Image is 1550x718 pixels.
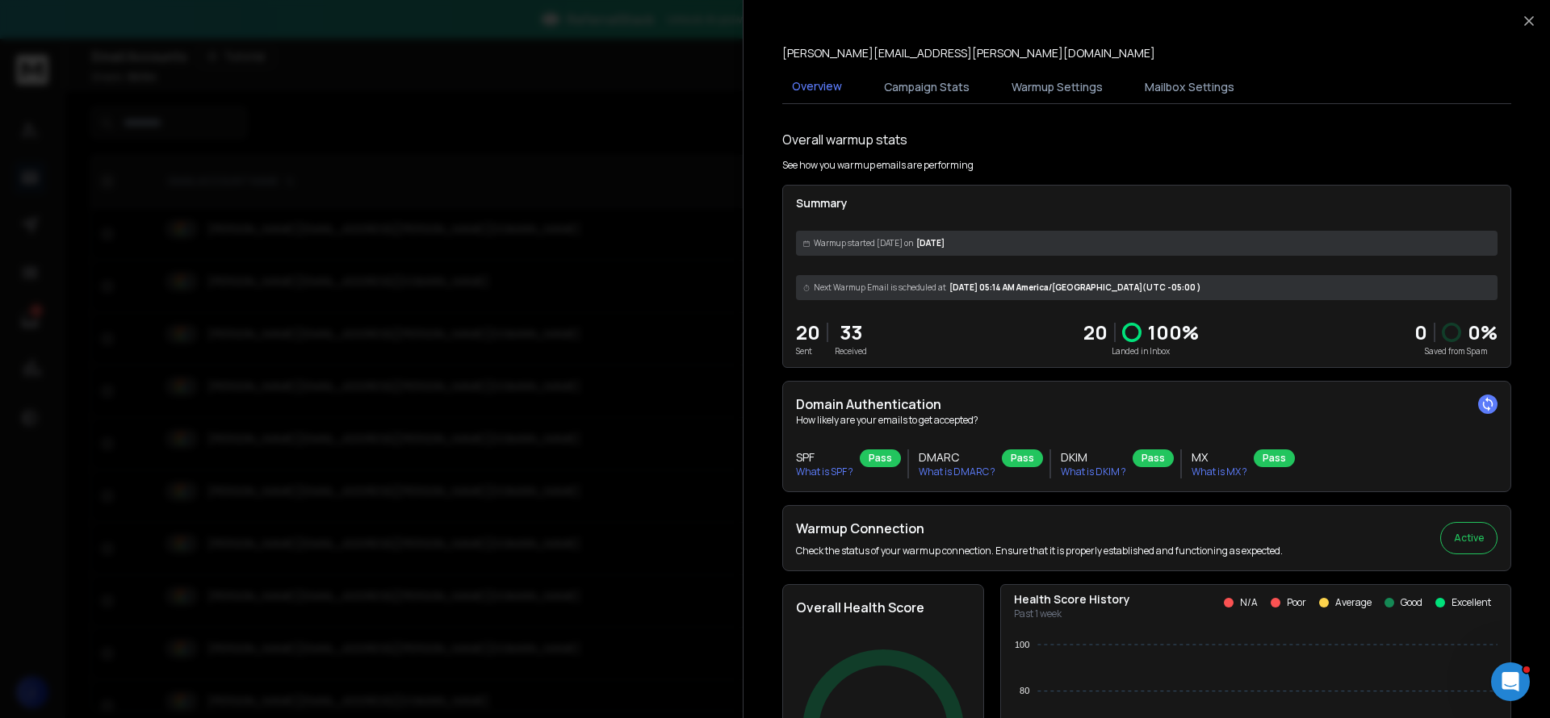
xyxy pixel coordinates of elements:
h2: Warmup Connection [796,519,1283,538]
p: 100 % [1148,319,1199,345]
p: N/A [1240,596,1258,609]
iframe: Intercom live chat [1491,662,1530,701]
h3: MX [1192,449,1247,465]
button: Overview [782,69,852,106]
div: [DATE] 05:14 AM America/[GEOGRAPHIC_DATA] (UTC -05:00 ) [796,275,1498,300]
p: 20 [1083,319,1108,345]
tspan: 80 [1020,686,1029,695]
p: Landed in Inbox [1083,345,1199,357]
div: [DATE] [796,231,1498,256]
p: Summary [796,195,1498,211]
button: Active [1440,522,1498,554]
p: Excellent [1452,596,1491,609]
h3: DMARC [919,449,995,465]
p: See how you warmup emails are performing [782,159,974,172]
p: Good [1401,596,1422,609]
h2: Overall Health Score [796,598,970,617]
p: 33 [835,319,867,345]
p: What is DMARC ? [919,465,995,478]
p: Average [1335,596,1372,609]
p: Received [835,345,867,357]
p: Past 1 week [1014,607,1130,620]
h3: SPF [796,449,853,465]
p: 20 [796,319,820,345]
p: How likely are your emails to get accepted? [796,414,1498,427]
div: Pass [1002,449,1043,467]
button: Mailbox Settings [1135,69,1244,105]
p: What is DKIM ? [1061,465,1126,478]
h3: DKIM [1061,449,1126,465]
p: Saved from Spam [1414,345,1498,357]
p: What is MX ? [1192,465,1247,478]
p: Health Score History [1014,591,1130,607]
span: Warmup started [DATE] on [814,237,913,249]
p: 0 % [1468,319,1498,345]
div: Pass [860,449,901,467]
button: Warmup Settings [1002,69,1112,105]
div: Pass [1133,449,1174,467]
p: [PERSON_NAME][EMAIL_ADDRESS][PERSON_NAME][DOMAIN_NAME] [782,45,1155,61]
p: Poor [1287,596,1306,609]
h2: Domain Authentication [796,394,1498,414]
div: Pass [1254,449,1295,467]
p: Check the status of your warmup connection. Ensure that it is properly established and functionin... [796,545,1283,557]
h1: Overall warmup stats [782,130,907,149]
tspan: 100 [1015,640,1029,649]
span: Next Warmup Email is scheduled at [814,282,946,294]
button: Campaign Stats [874,69,979,105]
p: What is SPF ? [796,465,853,478]
p: Sent [796,345,820,357]
strong: 0 [1414,319,1427,345]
